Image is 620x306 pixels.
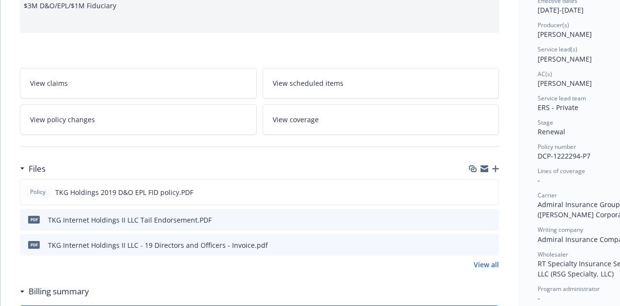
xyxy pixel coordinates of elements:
span: - [538,293,540,303]
span: [PERSON_NAME] [538,30,592,39]
span: Renewal [538,127,565,136]
button: preview file [486,187,495,197]
span: View policy changes [30,114,95,125]
span: Policy number [538,143,576,151]
button: download file [471,215,479,225]
div: Files [20,162,46,175]
span: Service lead team [538,94,586,102]
a: View coverage [263,104,499,135]
span: Service lead(s) [538,45,577,53]
a: View policy changes [20,104,257,135]
span: [PERSON_NAME] [538,79,592,88]
span: Policy [28,188,47,196]
button: preview file [486,240,495,250]
span: pdf [28,241,40,248]
button: preview file [486,215,495,225]
button: download file [470,187,478,197]
span: DCP-1222294-P7 [538,151,590,161]
span: TKG Holdings 2019 D&O EPL FID policy.PDF [55,187,193,197]
div: TKG Internet Holdings II LLC - 19 Directors and Officers - Invoice.pdf [48,240,268,250]
a: View claims [20,68,257,98]
span: [PERSON_NAME] [538,54,592,64]
span: Carrier [538,191,557,199]
span: PDF [28,216,40,223]
button: download file [471,240,479,250]
a: View all [474,259,499,270]
span: View coverage [273,114,319,125]
span: Producer(s) [538,21,569,29]
span: Program administrator [538,285,600,293]
span: ERS - Private [538,103,578,112]
span: View claims [30,78,68,88]
span: View scheduled items [273,78,343,88]
span: Lines of coverage [538,167,585,175]
span: AC(s) [538,70,552,78]
div: TKG Internet Holdings II LLC Tail Endorsement.PDF [48,215,212,225]
span: Wholesaler [538,250,568,258]
span: Writing company [538,225,583,234]
div: Billing summary [20,285,89,298]
h3: Billing summary [29,285,89,298]
span: Stage [538,118,553,127]
a: View scheduled items [263,68,499,98]
h3: Files [29,162,46,175]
